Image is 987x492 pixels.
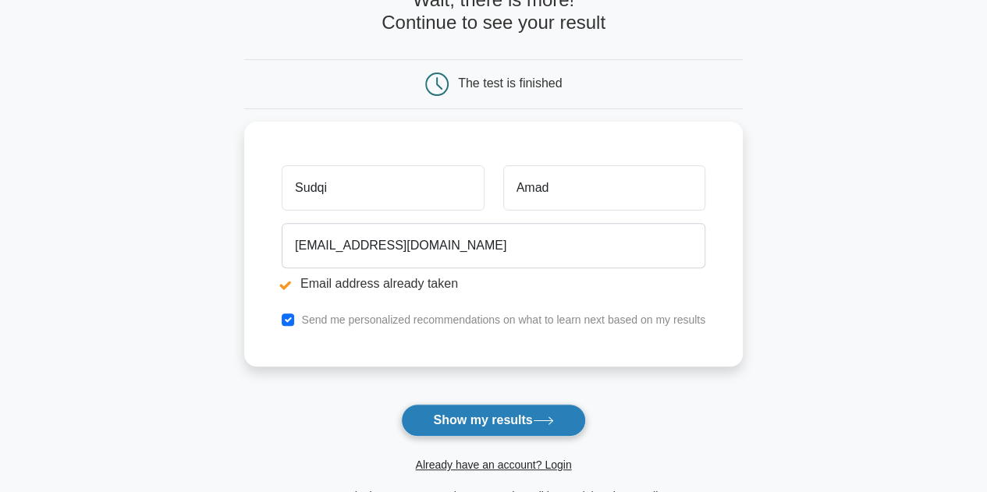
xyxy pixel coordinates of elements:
[415,458,571,471] a: Already have an account? Login
[282,223,705,268] input: Email
[301,313,705,326] label: Send me personalized recommendations on what to learn next based on my results
[503,165,705,211] input: Last name
[458,76,562,90] div: The test is finished
[282,274,705,293] li: Email address already taken
[401,404,585,437] button: Show my results
[282,165,484,211] input: First name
